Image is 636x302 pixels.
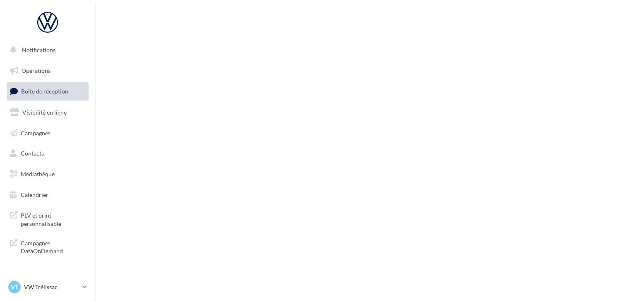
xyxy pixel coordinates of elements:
a: Campagnes [5,125,90,142]
button: Notifications [5,41,87,59]
a: Médiathèque [5,165,90,183]
a: Opérations [5,62,90,79]
a: Boîte de réception [5,82,90,100]
span: PLV et print personnalisable [21,210,85,228]
a: PLV et print personnalisable [5,206,90,231]
span: Campagnes DataOnDemand [21,237,85,255]
a: Campagnes DataOnDemand [5,234,90,259]
span: Notifications [22,46,55,53]
span: Boîte de réception [21,88,68,95]
a: VT VW Trélissac [7,279,89,295]
span: Contacts [21,150,44,157]
span: VT [11,283,18,291]
span: Visibilité en ligne [22,109,67,116]
span: Médiathèque [21,170,55,177]
a: Calendrier [5,186,90,204]
a: Visibilité en ligne [5,104,90,121]
a: Contacts [5,145,90,162]
span: Opérations [22,67,51,74]
span: Campagnes [21,129,51,136]
span: Calendrier [21,191,48,198]
p: VW Trélissac [24,283,79,291]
